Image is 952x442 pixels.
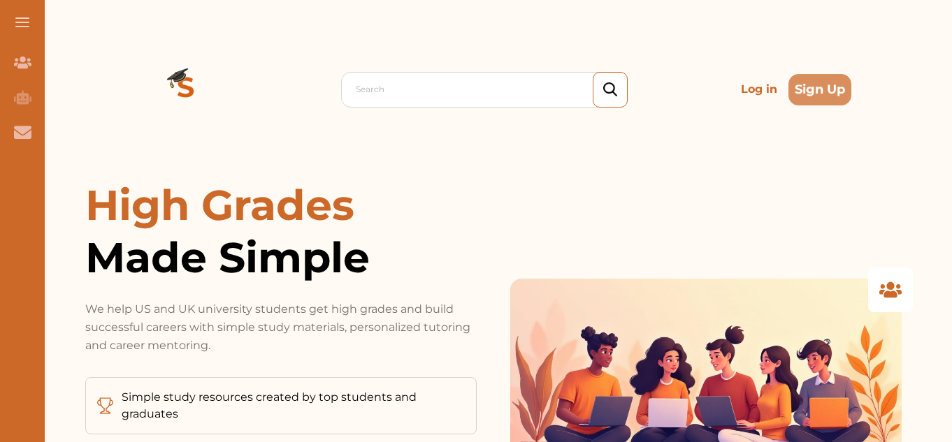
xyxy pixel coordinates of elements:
[85,179,354,230] span: High Grades
[85,300,477,355] p: We help US and UK university students get high grades and build successful careers with simple st...
[122,389,465,422] p: Simple study resources created by top students and graduates
[735,75,783,103] p: Log in
[603,82,617,97] img: search_icon
[788,74,851,105] button: Sign Up
[136,39,236,140] img: Logo
[85,231,477,283] span: Made Simple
